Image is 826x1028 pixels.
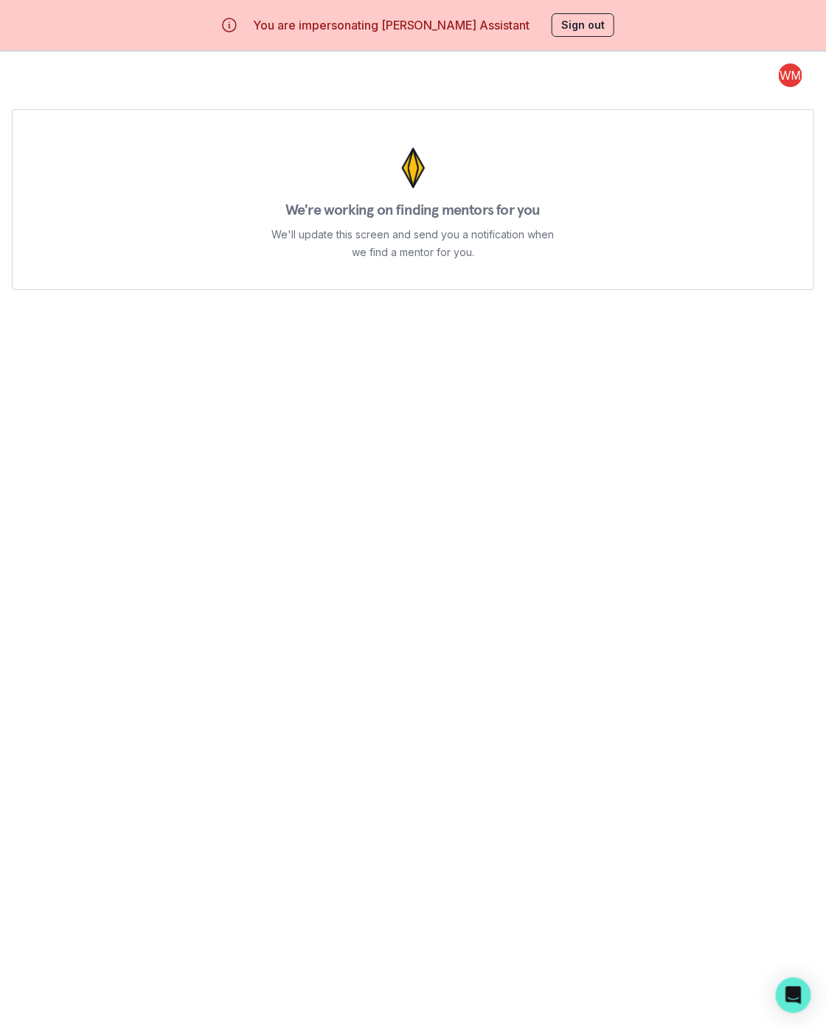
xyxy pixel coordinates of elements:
[767,63,814,87] button: profile picture
[285,202,541,217] p: We're working on finding mentors for you
[552,13,614,37] button: Sign out
[271,226,555,261] p: We'll update this screen and send you a notification when we find a mentor for you.
[776,978,811,1013] div: Open Intercom Messenger
[253,16,530,34] p: You are impersonating [PERSON_NAME] Assistant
